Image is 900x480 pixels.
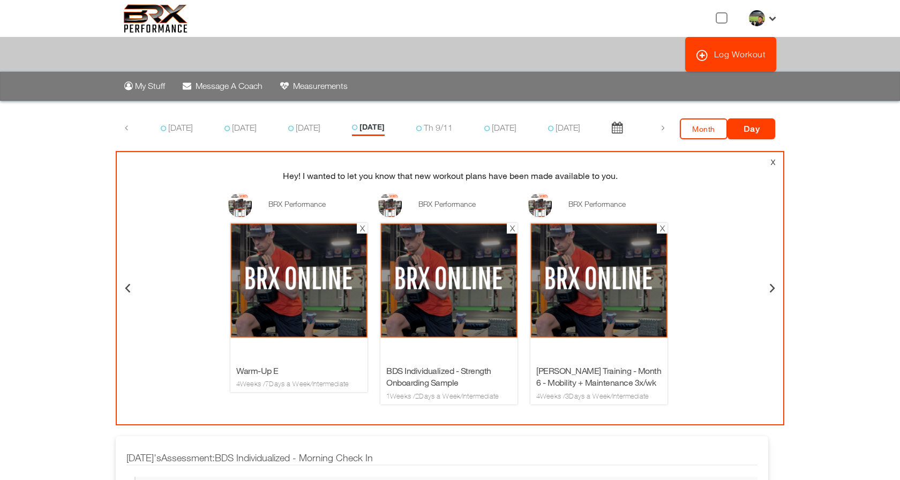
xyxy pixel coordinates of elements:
[536,392,662,401] h3: 4 Weeks / 3 Days a Week / Intermediate
[124,170,776,182] h6: Hey! I wanted to let you know that new workout plans have been made available to you.
[228,193,252,217] img: profile.jpeg
[530,223,667,339] img: Profile
[536,365,661,387] a: [PERSON_NAME] Training - Month 6 - Mobility + Maintenance 3x/wk
[183,81,262,90] div: Message A Coach
[568,199,675,209] div: BRX Performance
[492,123,516,132] a: [DATE]
[179,76,265,95] a: Message A Coach
[507,223,517,234] div: X
[230,223,367,339] img: Profile
[418,199,525,209] div: BRX Performance
[386,365,491,387] a: BDS Individualized - Strength Onboarding Sample
[124,81,165,90] div: My Stuff
[771,157,775,167] div: X
[528,193,552,217] img: profile.jpeg
[556,123,580,132] a: [DATE]
[680,118,727,139] a: Month
[657,223,667,234] div: X
[424,123,453,132] a: Th 9/11
[232,123,257,132] a: [DATE]
[280,81,348,90] div: Measurements
[386,392,512,401] h3: 1 Weeks / 2 Days a Week / Intermediate
[352,122,385,136] li: [DATE]
[749,10,765,26] img: thumb.png
[380,223,517,339] img: Profile
[168,123,193,132] a: [DATE]
[378,193,402,217] img: profile.jpeg
[685,37,777,72] a: Log Workout
[357,223,367,234] div: X
[236,379,362,389] h3: 4 Weeks / 7 Days a Week / Intermediate
[236,365,279,376] a: Warm-Up E
[124,4,187,33] img: 6f7da32581c89ca25d665dc3aae533e4f14fe3ef_original.svg
[727,118,775,139] a: Day
[277,76,350,95] a: Measurements
[126,451,757,466] div: [DATE] 's Assessment : BDS Individualized - Morning Check In
[296,123,320,132] a: [DATE]
[121,76,168,95] a: My Stuff
[268,199,375,209] div: BRX Performance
